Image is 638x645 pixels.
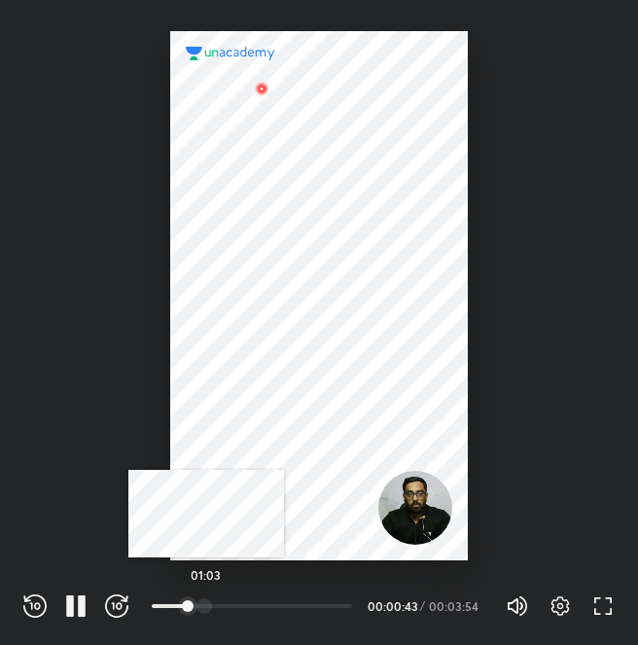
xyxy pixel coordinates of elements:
[186,47,275,60] img: logo.2a7e12a2.svg
[368,600,416,612] div: 00:00:43
[191,569,221,581] h5: 01:03
[429,600,482,612] div: 00:03:54
[420,600,425,612] div: /
[250,77,273,100] img: wMgqJGBwKWe8AAAAABJRU5ErkJggg==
